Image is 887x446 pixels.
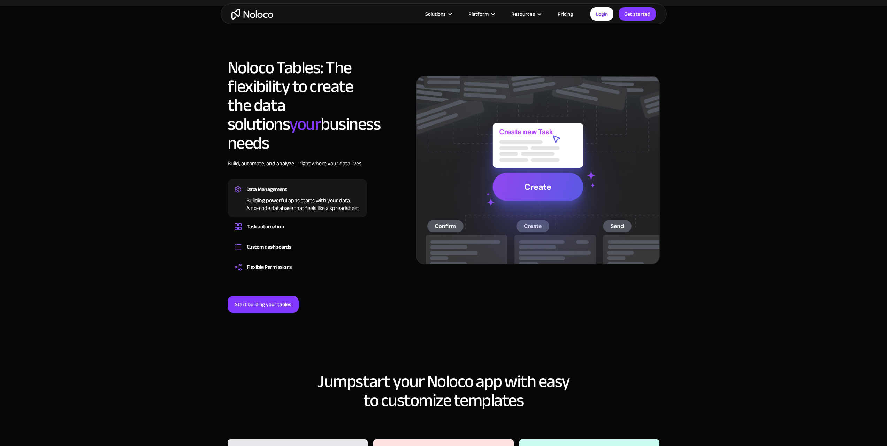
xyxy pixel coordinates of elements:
div: Build dashboards and reports that update in real time, giving everyone a clear view of key data a... [235,252,360,254]
h2: Jumpstart your Noloco app with easy to customize templates [228,372,660,410]
a: Pricing [549,9,582,18]
div: Flexible Permissions [247,262,292,272]
a: Login [590,7,613,21]
div: Resources [511,9,535,18]
div: Solutions [425,9,446,18]
div: Solutions [416,9,460,18]
div: Data Management [246,184,287,195]
div: Task automation [247,221,284,232]
div: Building powerful apps starts with your data. A no-code database that feels like a spreadsheet [235,195,360,212]
div: Set up workflows that run automatically whenever there are changes in your Tables. [235,232,360,234]
div: Build, automate, and analyze—right where your data lives. [228,159,367,178]
div: Custom dashboards [247,242,291,252]
a: home [231,9,273,20]
span: your [289,108,321,141]
a: Get started [619,7,656,21]
div: Platform [460,9,503,18]
div: Set Permissions for different user roles to determine which users get access to your data. No nee... [235,272,360,274]
h2: Noloco Tables: The flexibility to create the data solutions business needs [228,58,367,152]
a: Start building your tables [228,296,299,313]
div: Resources [503,9,549,18]
div: Platform [468,9,489,18]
